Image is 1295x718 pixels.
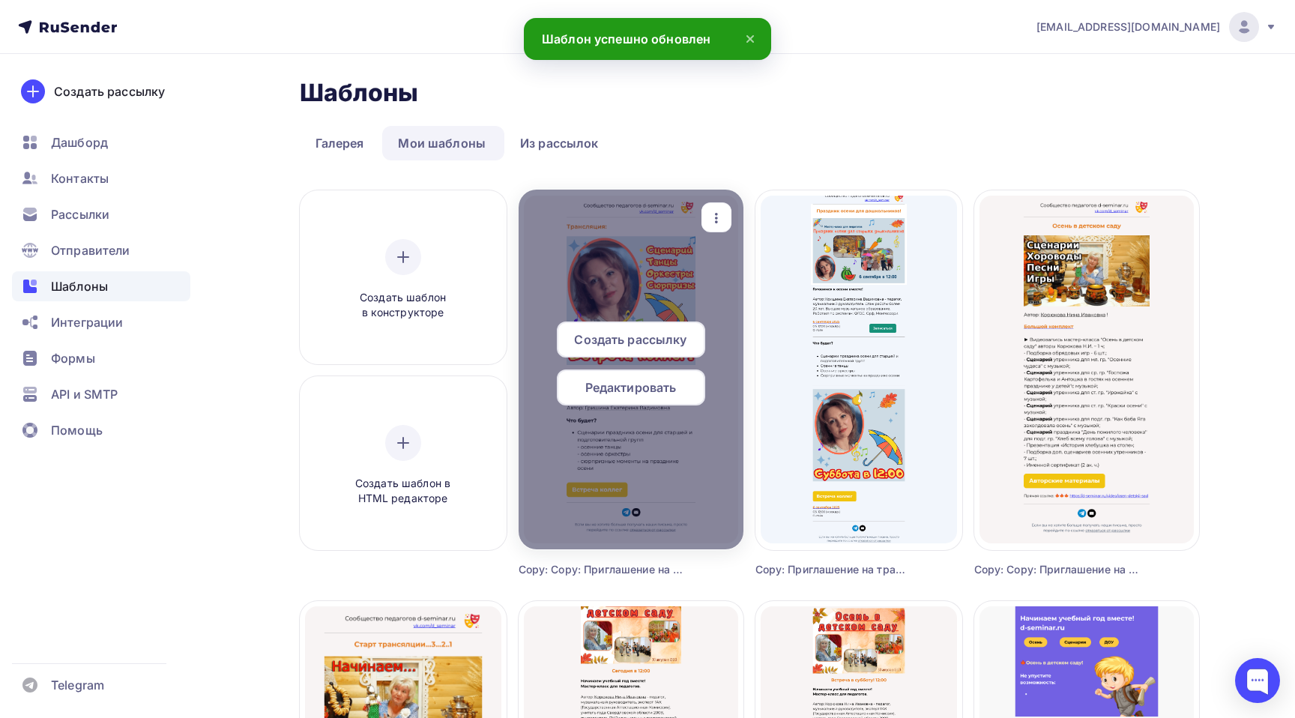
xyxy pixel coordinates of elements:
[332,476,474,507] span: Создать шаблон в HTML редакторе
[51,349,95,367] span: Формы
[332,290,474,321] span: Создать шаблон в конструкторе
[51,205,109,223] span: Рассылки
[12,235,190,265] a: Отправители
[51,169,109,187] span: Контакты
[12,343,190,373] a: Формы
[12,163,190,193] a: Контакты
[1036,12,1277,42] a: [EMAIL_ADDRESS][DOMAIN_NAME]
[300,126,380,160] a: Галерея
[1036,19,1220,34] span: [EMAIL_ADDRESS][DOMAIN_NAME]
[12,127,190,157] a: Дашборд
[574,331,686,349] span: Создать рассылку
[12,199,190,229] a: Рассылки
[51,385,118,403] span: API и SMTP
[51,277,108,295] span: Шаблоны
[51,421,103,439] span: Помощь
[12,271,190,301] a: Шаблоны
[755,562,911,577] div: Copy: Приглашение на трансляцию 1
[51,676,104,694] span: Telegram
[382,126,501,160] a: Мои шаблоны
[51,133,108,151] span: Дашборд
[51,241,130,259] span: Отправители
[504,126,615,160] a: Из рассылок
[974,562,1143,577] div: Copy: Copy: Приглашение на трансляцию 1
[51,313,123,331] span: Интеграции
[585,378,677,396] span: Редактировать
[519,562,687,577] div: Copy: Copy: Приглашение на трансляцию 1
[300,78,419,108] h2: Шаблоны
[54,82,165,100] div: Создать рассылку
